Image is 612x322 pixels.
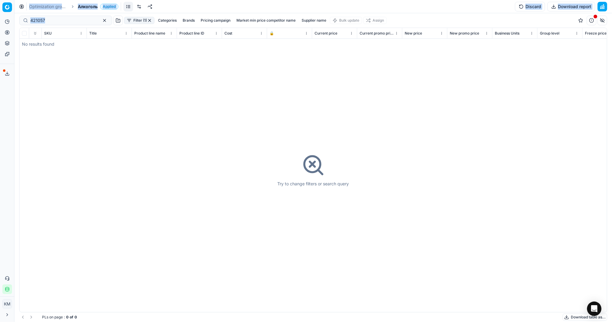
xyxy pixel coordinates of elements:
span: Business Units [495,31,519,36]
button: Pricing campaign [198,17,233,24]
a: Optimization groups [29,4,68,10]
span: Group level [540,31,559,36]
button: Go to next page [28,314,35,321]
span: New promo price [450,31,479,36]
span: Алкоголь [78,4,98,10]
button: Download table as... [563,314,607,321]
button: Bulk update [330,17,362,24]
button: Market min price competitor name [234,17,298,24]
span: SKU [44,31,52,36]
button: Go to previous page [19,314,26,321]
div: Open Intercom Messenger [587,302,601,316]
button: Supplier name [299,17,329,24]
span: New price [405,31,422,36]
button: Categories [156,17,179,24]
span: PLs on page [42,315,63,320]
button: Brands [180,17,197,24]
strong: 0 [66,315,69,320]
button: Download report [547,2,595,11]
button: Assign [363,17,387,24]
strong: 0 [75,315,77,320]
span: Cost [224,31,232,36]
span: Title [89,31,97,36]
nav: breadcrumb [29,4,118,10]
span: Product line name [134,31,165,36]
nav: pagination [19,314,35,321]
div: Try to change filters or search query [278,181,349,187]
button: Filter (1) [124,17,154,24]
span: Current promo price [360,31,394,36]
button: КM [2,299,12,309]
span: Product line ID [179,31,204,36]
span: Applied [100,4,118,10]
button: Expand all [32,30,39,37]
input: Search by SKU or title [30,17,96,23]
span: АлкогольApplied [78,4,118,10]
span: КM [3,299,12,308]
button: Discard [515,2,545,11]
span: 🔒 [269,31,274,36]
strong: of [70,315,73,320]
span: Current price [315,31,337,36]
span: Freeze price [585,31,607,36]
div: : [42,315,77,320]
